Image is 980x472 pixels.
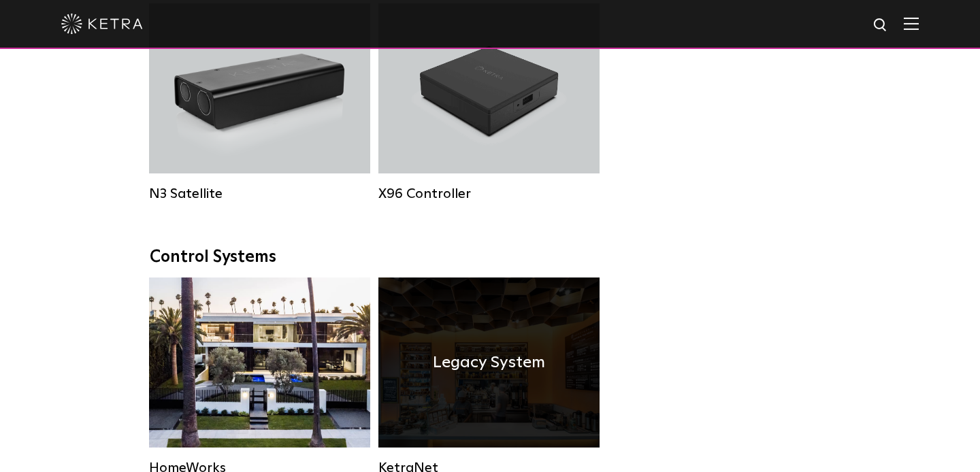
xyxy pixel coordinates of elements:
[150,248,830,267] div: Control Systems
[433,350,545,375] h4: Legacy System
[149,3,370,202] a: N3 Satellite N3 Satellite
[61,14,143,34] img: ketra-logo-2019-white
[378,186,600,202] div: X96 Controller
[904,17,919,30] img: Hamburger%20Nav.svg
[149,186,370,202] div: N3 Satellite
[378,3,600,202] a: X96 Controller X96 Controller
[872,17,889,34] img: search icon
